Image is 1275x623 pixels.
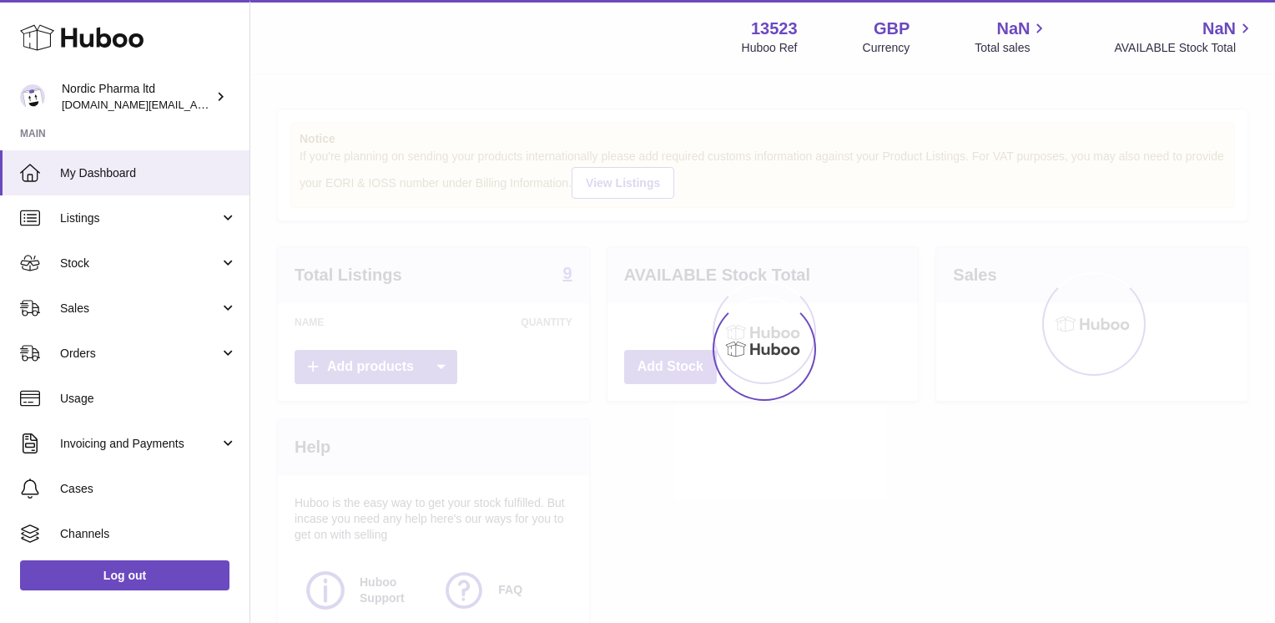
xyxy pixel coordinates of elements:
span: Listings [60,210,219,226]
strong: GBP [874,18,910,40]
span: Stock [60,256,219,271]
span: [DOMAIN_NAME][EMAIL_ADDRESS][DOMAIN_NAME] [62,98,332,111]
span: Orders [60,346,219,362]
a: NaN Total sales [975,18,1049,56]
a: NaN AVAILABLE Stock Total [1114,18,1255,56]
a: Log out [20,560,229,590]
div: Nordic Pharma ltd [62,81,212,113]
span: NaN [1202,18,1236,40]
span: Usage [60,391,237,407]
span: Total sales [975,40,1049,56]
span: Sales [60,301,219,317]
div: Huboo Ref [742,40,798,56]
span: Cases [60,481,237,497]
span: AVAILABLE Stock Total [1114,40,1255,56]
div: Currency [863,40,910,56]
strong: 13523 [751,18,798,40]
span: Invoicing and Payments [60,436,219,452]
span: Channels [60,526,237,542]
span: My Dashboard [60,165,237,181]
span: NaN [996,18,1030,40]
img: accounts.uk@nordicpharma.com [20,84,45,109]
